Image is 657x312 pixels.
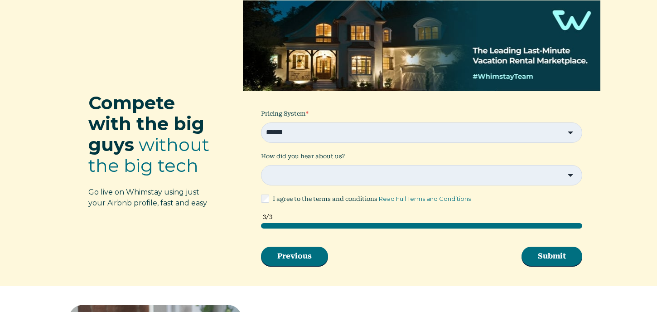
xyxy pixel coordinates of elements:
span: without the big tech [88,133,209,176]
span: Compete with the big guys [88,92,204,156]
div: 3/3 [263,212,582,221]
span: Pricing System [261,110,306,117]
button: Previous [261,247,328,266]
button: Submit [522,247,582,266]
span: How did you hear about us? [261,153,345,160]
span: Go live on Whimstay using just your Airbnb profile, fast and easy [88,188,207,207]
div: page 3 of 3 [261,223,582,229]
form: HubSpot Form [243,0,600,284]
a: Read Full Terms and Conditions [379,195,471,202]
input: I agree to the terms and conditions Read Full Terms and Conditions [261,195,269,203]
span: I agree to the terms and conditions [273,195,377,202]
